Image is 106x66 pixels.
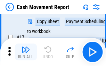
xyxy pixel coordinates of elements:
[22,45,30,54] img: Run All
[66,55,75,59] div: Skip
[27,29,50,34] div: to workbook
[17,4,69,11] div: Cash Movement Report
[83,4,89,10] img: Support
[6,3,14,11] img: Back
[15,44,37,60] button: Run All
[18,55,34,59] div: Run All
[35,18,60,26] div: Copy Sheet
[17,34,24,40] span: # 17
[92,3,100,11] img: Settings menu
[66,45,74,54] img: Skip
[87,46,98,58] img: Main button
[59,44,81,60] button: Skip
